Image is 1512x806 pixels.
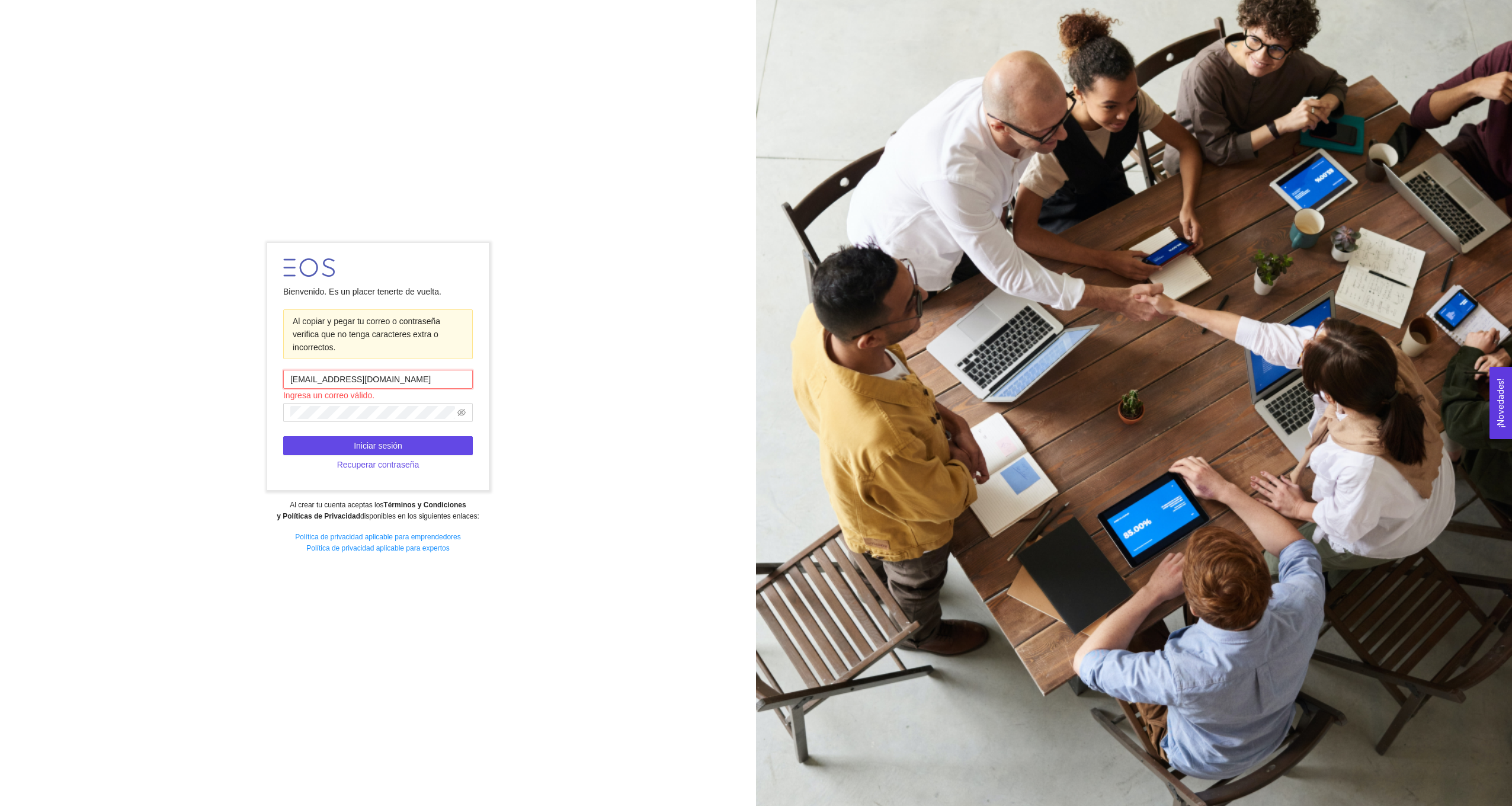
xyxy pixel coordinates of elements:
[283,436,473,455] button: Iniciar sesión
[295,533,461,541] a: Política de privacidad aplicable para emprendedores
[293,315,463,354] div: Al copiar y pegar tu correo o contraseña verifica que no tenga caracteres extra o incorrectos.
[457,408,466,417] span: eye-invisible
[337,458,419,471] span: Recuperar contraseña
[283,389,473,402] div: Ingresa un correo válido.
[283,370,473,389] input: Correo electrónico
[283,455,473,474] button: Recuperar contraseña
[1489,367,1512,439] button: Open Feedback Widget
[283,258,335,277] img: LOGO
[283,460,473,469] a: Recuperar contraseña
[354,439,402,452] span: Iniciar sesión
[277,501,466,520] strong: Términos y Condiciones y Políticas de Privacidad
[8,500,748,522] div: Al crear tu cuenta aceptas los disponibles en los siguientes enlaces:
[283,285,473,298] div: Bienvenido. Es un placer tenerte de vuelta.
[306,544,449,552] a: Política de privacidad aplicable para expertos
